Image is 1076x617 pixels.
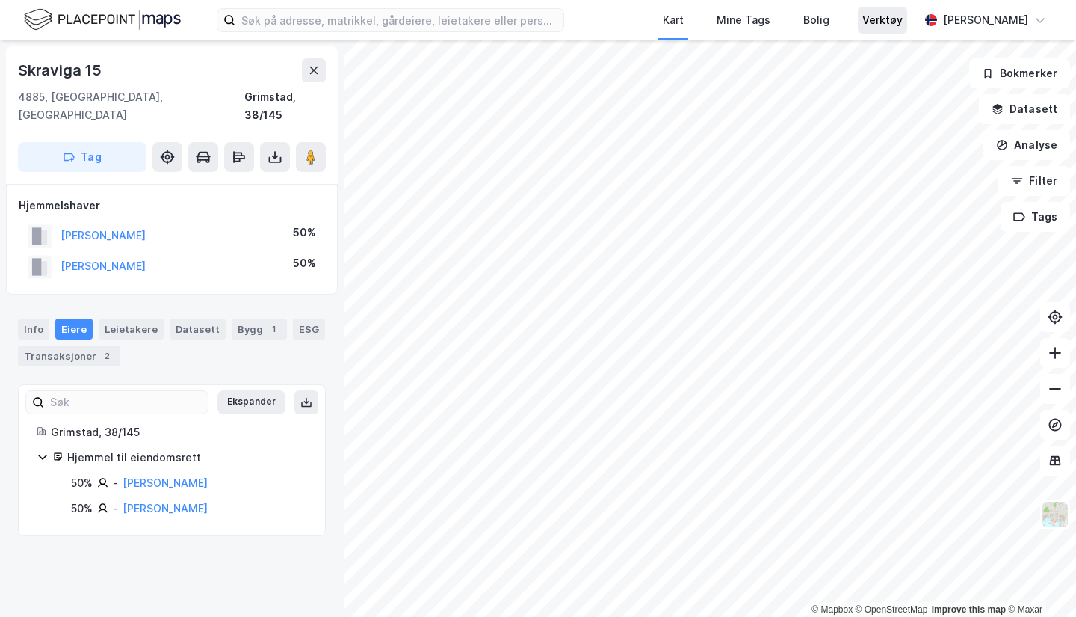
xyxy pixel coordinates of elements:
[1041,500,1069,529] img: Z
[123,502,208,515] a: [PERSON_NAME]
[18,142,146,172] button: Tag
[99,319,164,340] div: Leietakere
[18,346,120,366] div: Transaksjoner
[293,319,325,340] div: ESG
[51,423,307,441] div: Grimstad, 38/145
[235,9,563,31] input: Søk på adresse, matrikkel, gårdeiere, leietakere eller personer
[663,11,684,29] div: Kart
[123,476,208,489] a: [PERSON_NAME]
[856,604,928,615] a: OpenStreetMap
[71,474,93,492] div: 50%
[19,197,325,215] div: Hjemmelshaver
[862,11,903,29] div: Verktøy
[811,604,853,615] a: Mapbox
[266,322,281,337] div: 1
[932,604,1006,615] a: Improve this map
[170,319,226,340] div: Datasett
[803,11,829,29] div: Bolig
[244,88,326,124] div: Grimstad, 38/145
[67,449,307,467] div: Hjemmel til eiendomsrett
[55,319,93,340] div: Eiere
[18,88,244,124] div: 4885, [GEOGRAPHIC_DATA], [GEOGRAPHIC_DATA]
[113,500,118,518] div: -
[24,7,181,33] img: logo.f888ab2527a4732fd821a326f86c7f29.svg
[998,166,1070,196] button: Filter
[717,11,770,29] div: Mine Tags
[983,130,1070,160] button: Analyse
[943,11,1028,29] div: [PERSON_NAME]
[217,390,285,414] button: Ekspander
[71,500,93,518] div: 50%
[1001,202,1070,232] button: Tags
[969,58,1070,88] button: Bokmerker
[18,319,49,340] div: Info
[232,319,287,340] div: Bygg
[293,224,316,242] div: 50%
[293,254,316,272] div: 50%
[99,349,114,363] div: 2
[113,474,118,492] div: -
[1001,545,1076,617] div: Kontrollprogram for chat
[1001,545,1076,617] iframe: Chat Widget
[18,58,105,82] div: Skraviga 15
[979,94,1070,124] button: Datasett
[44,391,208,414] input: Søk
